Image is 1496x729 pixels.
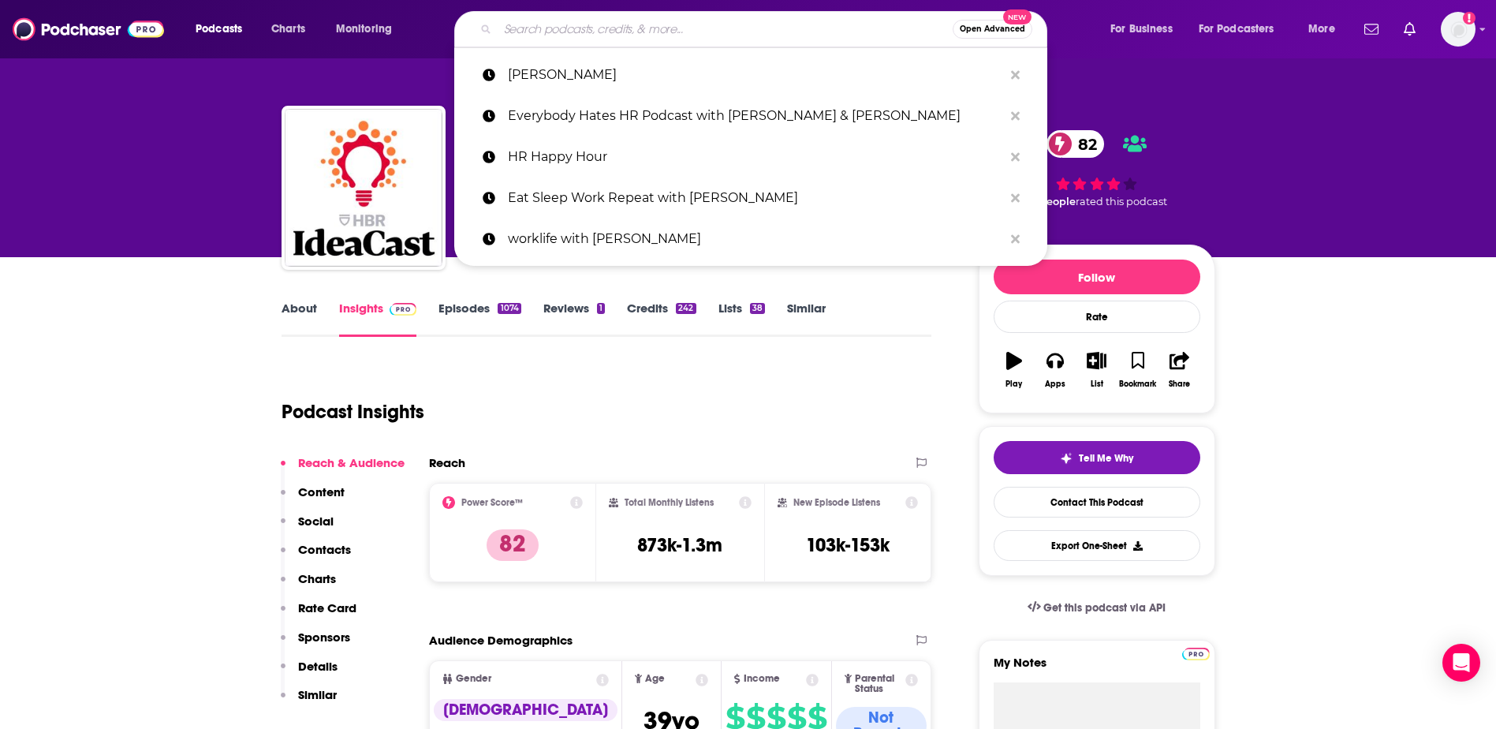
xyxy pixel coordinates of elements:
span: Logged in as WE_Broadcast [1441,12,1475,47]
img: HBR IdeaCast [285,109,442,267]
a: Show notifications dropdown [1358,16,1385,43]
div: List [1091,379,1103,389]
p: worklife with adam grant [508,219,1003,260]
a: [PERSON_NAME] [454,54,1047,95]
p: Everybody Hates HR Podcast with Velisa & Lola [508,95,1003,136]
img: Podchaser Pro [1182,648,1210,660]
button: Open AdvancedNew [953,20,1032,39]
p: HR Happy Hour [508,136,1003,178]
span: Parental Status [855,674,903,694]
button: open menu [325,17,412,42]
p: HBR ideacast [508,54,1003,95]
p: Reach & Audience [298,455,405,470]
button: Follow [994,260,1200,294]
div: 1 [597,303,605,314]
a: Contact This Podcast [994,487,1200,518]
span: Podcasts [196,18,242,40]
img: User Profile [1441,12,1475,47]
span: Monitoring [336,18,392,40]
div: 242 [676,303,696,314]
a: Everybody Hates HR Podcast with [PERSON_NAME] & [PERSON_NAME] [454,95,1047,136]
div: [DEMOGRAPHIC_DATA] [434,699,617,721]
span: For Podcasters [1199,18,1274,40]
a: InsightsPodchaser Pro [339,301,417,337]
button: tell me why sparkleTell Me Why [994,441,1200,474]
h2: Total Monthly Listens [625,497,714,508]
a: Show notifications dropdown [1397,16,1422,43]
p: 82 [487,529,539,561]
button: Bookmark [1117,342,1158,398]
a: Reviews1 [543,301,605,337]
button: Content [281,484,345,514]
span: rated this podcast [1076,196,1167,207]
span: Charts [271,18,305,40]
p: Similar [298,687,337,702]
p: Contacts [298,542,351,557]
button: open menu [185,17,263,42]
button: open menu [1188,17,1297,42]
button: Similar [281,687,337,716]
div: Open Intercom Messenger [1442,644,1480,682]
a: worklife with [PERSON_NAME] [454,219,1047,260]
button: Social [281,514,334,543]
button: Show profile menu [1441,12,1475,47]
a: Episodes1074 [438,301,520,337]
h2: New Episode Listens [793,497,880,508]
div: Share [1169,379,1190,389]
h2: Audience Demographics [429,633,573,648]
span: 82 [1062,130,1105,158]
button: open menu [1297,17,1355,42]
h3: 873k-1.3m [637,533,722,557]
svg: Add a profile image [1463,12,1475,24]
a: Similar [787,301,826,337]
span: Get this podcast via API [1043,601,1166,615]
a: Pro website [1182,645,1210,660]
p: Sponsors [298,630,350,645]
p: Rate Card [298,600,356,615]
button: Play [994,342,1035,398]
div: Search podcasts, credits, & more... [469,11,1062,47]
span: 4 people [1029,196,1076,207]
a: About [282,301,317,337]
h2: Reach [429,455,465,470]
img: Podchaser - Follow, Share and Rate Podcasts [13,14,164,44]
h3: 103k-153k [806,533,890,557]
div: 1074 [498,303,520,314]
a: Eat Sleep Work Repeat with [PERSON_NAME] [454,178,1047,219]
span: More [1308,18,1335,40]
label: My Notes [994,655,1200,682]
img: tell me why sparkle [1060,452,1073,465]
button: Rate Card [281,600,356,630]
span: Income [744,674,780,684]
button: open menu [1099,17,1192,42]
p: Charts [298,571,336,586]
button: Export One-Sheet [994,530,1200,561]
div: Bookmark [1119,379,1156,389]
p: Content [298,484,345,499]
button: Charts [281,571,336,600]
div: Rate [994,301,1200,333]
h2: Power Score™ [461,497,523,508]
span: Gender [456,674,491,684]
button: Share [1158,342,1199,398]
button: List [1076,342,1117,398]
a: Charts [261,17,315,42]
div: Play [1005,379,1022,389]
a: Lists38 [718,301,765,337]
button: Contacts [281,542,351,571]
h1: Podcast Insights [282,400,424,424]
span: Tell Me Why [1079,452,1133,465]
div: 82 4 peoplerated this podcast [979,120,1215,218]
a: HR Happy Hour [454,136,1047,178]
input: Search podcasts, credits, & more... [498,17,953,42]
button: Details [281,659,338,688]
span: Age [645,674,665,684]
a: Credits242 [627,301,696,337]
button: Reach & Audience [281,455,405,484]
span: For Business [1110,18,1173,40]
a: Get this podcast via API [1015,589,1179,627]
button: Sponsors [281,630,350,659]
span: Open Advanced [960,25,1025,33]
